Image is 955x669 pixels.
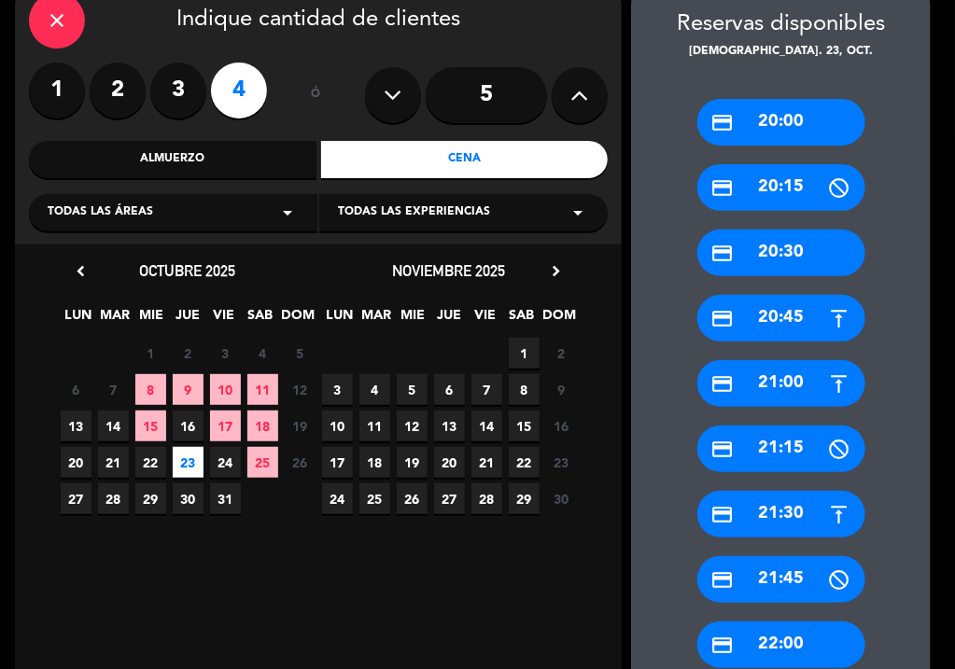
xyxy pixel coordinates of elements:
[361,304,392,335] span: MAR
[711,438,735,461] i: credit_card
[546,338,577,369] span: 2
[285,374,316,405] span: 12
[711,634,735,657] i: credit_card
[247,411,278,441] span: 18
[434,374,465,405] span: 6
[282,304,313,335] span: DOM
[285,338,316,369] span: 5
[434,483,465,514] span: 27
[697,425,865,472] div: 21:15
[61,483,91,514] span: 27
[150,63,206,118] label: 3
[247,374,278,405] span: 11
[471,411,502,441] span: 14
[29,63,85,118] label: 1
[567,202,589,224] i: arrow_drop_down
[509,411,540,441] span: 15
[711,242,735,265] i: credit_card
[697,491,865,537] div: 21:30
[135,447,166,478] span: 22
[247,447,278,478] span: 25
[509,483,540,514] span: 29
[397,483,428,514] span: 26
[546,261,566,281] i: chevron_right
[90,63,146,118] label: 2
[135,374,166,405] span: 8
[434,304,465,335] span: JUE
[631,43,931,62] div: [DEMOGRAPHIC_DATA]. 23, oct.
[173,338,204,369] span: 2
[697,230,865,276] div: 20:30
[393,261,506,280] span: noviembre 2025
[136,304,167,335] span: MIE
[359,374,390,405] span: 4
[325,304,356,335] span: LUN
[509,374,540,405] span: 8
[546,374,577,405] span: 9
[338,203,490,222] span: Todas las experiencias
[210,483,241,514] span: 31
[321,141,609,178] div: Cena
[61,374,91,405] span: 6
[471,447,502,478] span: 21
[397,447,428,478] span: 19
[471,483,502,514] span: 28
[697,360,865,407] div: 21:00
[135,338,166,369] span: 1
[210,338,241,369] span: 3
[322,374,353,405] span: 3
[546,411,577,441] span: 16
[359,483,390,514] span: 25
[135,483,166,514] span: 29
[697,621,865,668] div: 22:00
[98,447,129,478] span: 21
[359,411,390,441] span: 11
[173,483,204,514] span: 30
[71,261,91,281] i: chevron_left
[173,304,204,335] span: JUE
[61,411,91,441] span: 13
[631,7,931,43] div: Reservas disponibles
[173,374,204,405] span: 9
[173,411,204,441] span: 16
[286,63,346,128] div: ó
[209,304,240,335] span: VIE
[397,411,428,441] span: 12
[697,99,865,146] div: 20:00
[434,411,465,441] span: 13
[140,261,236,280] span: octubre 2025
[711,111,735,134] i: credit_card
[322,483,353,514] span: 24
[470,304,501,335] span: VIE
[285,447,316,478] span: 26
[471,374,502,405] span: 7
[61,447,91,478] span: 20
[210,374,241,405] span: 10
[48,203,153,222] span: Todas las áreas
[398,304,428,335] span: MIE
[507,304,538,335] span: SAB
[546,447,577,478] span: 23
[276,202,299,224] i: arrow_drop_down
[135,411,166,441] span: 15
[98,483,129,514] span: 28
[173,447,204,478] span: 23
[322,411,353,441] span: 10
[434,447,465,478] span: 20
[322,447,353,478] span: 17
[285,411,316,441] span: 19
[210,447,241,478] span: 24
[697,164,865,211] div: 20:15
[247,338,278,369] span: 4
[697,295,865,341] div: 20:45
[210,411,241,441] span: 17
[246,304,276,335] span: SAB
[100,304,131,335] span: MAR
[509,447,540,478] span: 22
[509,338,540,369] span: 1
[46,9,68,32] i: close
[543,304,574,335] span: DOM
[397,374,428,405] span: 5
[711,176,735,200] i: credit_card
[211,63,267,118] label: 4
